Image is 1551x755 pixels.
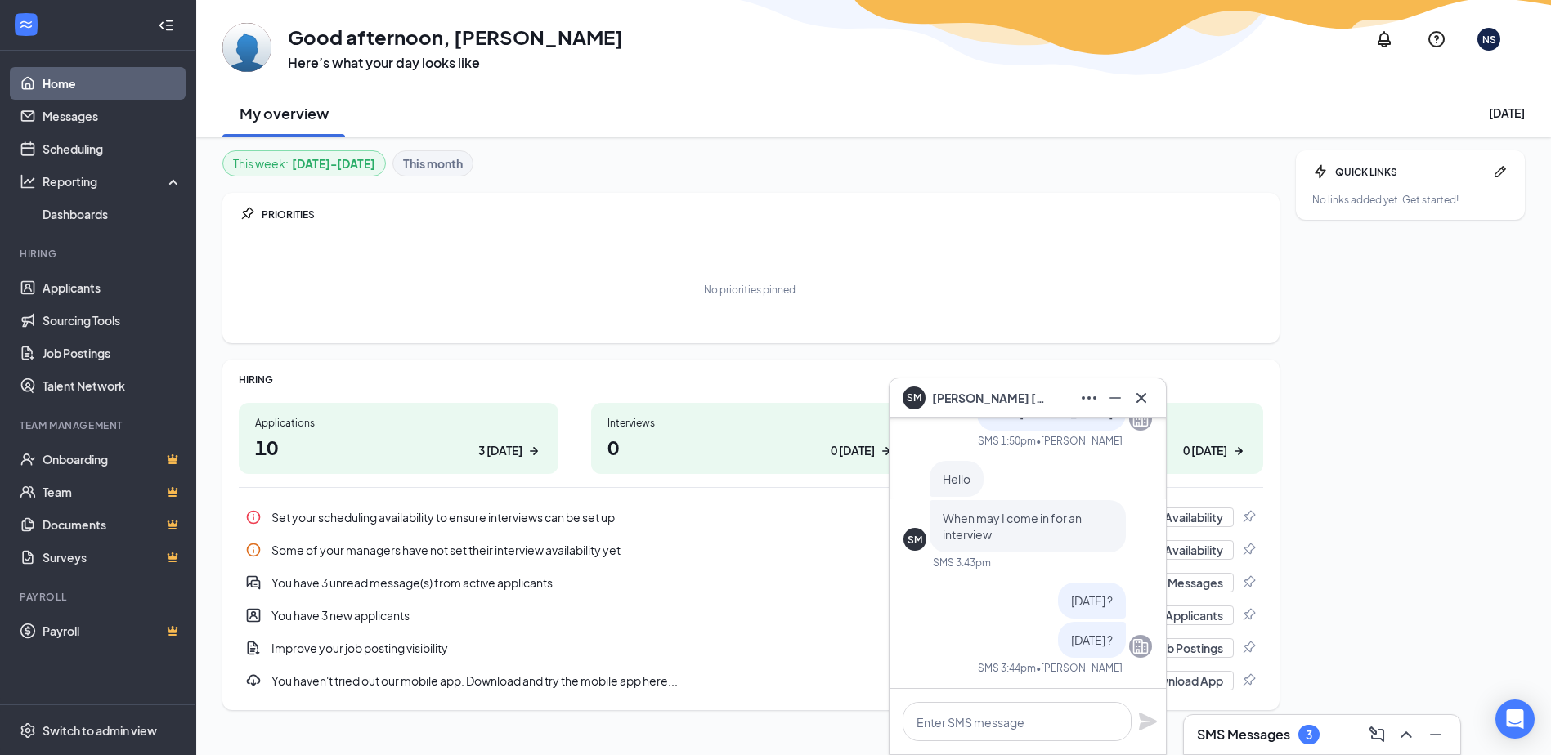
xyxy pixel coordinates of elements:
div: Hiring [20,247,179,261]
svg: Pin [1240,509,1257,525]
button: Download App [1132,671,1234,690]
a: DownloadYou haven't tried out our mobile app. Download and try the mobile app here...Download AppPin [239,664,1263,697]
button: Add Availability [1129,507,1234,527]
div: Set your scheduling availability to ensure interviews can be set up [239,501,1263,534]
a: Talent Network [43,369,182,402]
div: 0 [DATE] [1183,442,1227,459]
svg: Minimize [1105,388,1125,408]
div: Reporting [43,173,183,190]
svg: WorkstreamLogo [18,16,34,33]
a: DocumentsCrown [43,508,182,541]
a: UserEntityYou have 3 new applicantsReview New ApplicantsPin [239,599,1263,632]
a: Interviews00 [DATE]ArrowRight [591,403,911,474]
button: Minimize [1421,721,1447,748]
span: [PERSON_NAME] [PERSON_NAME] [932,389,1047,407]
div: Switch to admin view [43,722,157,739]
div: Applications [255,416,542,430]
svg: Plane [1138,712,1158,731]
div: Improve your job posting visibility [239,632,1263,664]
button: Minimize [1100,385,1127,411]
a: SurveysCrown [43,541,182,574]
div: You have 3 unread message(s) from active applicants [239,566,1263,599]
svg: DoubleChatActive [245,574,262,591]
a: Applications103 [DATE]ArrowRight [239,403,558,474]
svg: Pin [1240,542,1257,558]
div: No links added yet. Get started! [1312,193,1508,207]
h1: Good afternoon, [PERSON_NAME] [288,23,623,51]
div: You haven't tried out our mobile app. Download and try the mobile app here... [271,672,1123,689]
div: You have 3 new applicants [271,607,1075,623]
span: [DATE] ? [1071,593,1113,608]
svg: Info [245,509,262,525]
svg: Info [245,542,262,558]
div: Improve your job posting visibility [271,640,1092,656]
div: Team Management [20,418,179,432]
span: • [PERSON_NAME] [1036,434,1123,448]
div: Payroll [20,590,179,604]
a: Job Postings [43,337,182,369]
span: • [PERSON_NAME] [1036,661,1123,675]
span: Hello [943,471,970,486]
svg: Pin [1240,672,1257,689]
div: HIRING [239,373,1263,386]
a: Sourcing Tools [43,304,182,337]
div: SMS 3:43pm [933,556,991,570]
div: NS [1482,33,1496,47]
svg: ComposeMessage [1367,725,1387,744]
span: When may I come in for an interview [943,511,1082,542]
div: This week : [233,154,375,172]
div: PRIORITIES [262,208,1263,221]
svg: Download [245,672,262,689]
div: 3 [DATE] [478,442,522,459]
svg: Analysis [20,173,36,190]
svg: Pin [1240,574,1257,591]
svg: Company [1131,637,1150,656]
div: SM [908,533,922,547]
svg: ArrowRight [878,443,894,459]
svg: Cross [1132,388,1151,408]
svg: QuestionInfo [1427,29,1446,49]
button: Set Availability [1132,540,1234,560]
svg: UserEntity [245,607,262,623]
a: Dashboards [43,198,182,230]
img: Niko Spasic [222,23,271,72]
div: SMS 1:50pm [978,434,1036,448]
button: ComposeMessage [1362,721,1388,748]
a: Scheduling [43,132,182,165]
div: Open Intercom Messenger [1495,699,1535,739]
svg: Pin [1240,607,1257,623]
div: QUICK LINKS [1335,165,1486,179]
a: TeamCrown [43,476,182,508]
h3: SMS Messages [1197,726,1290,744]
a: InfoSet your scheduling availability to ensure interviews can be set upAdd AvailabilityPin [239,501,1263,534]
div: Some of your managers have not set their interview availability yet [271,542,1123,558]
div: Some of your managers have not set their interview availability yet [239,534,1263,566]
div: [DATE] [1489,105,1525,121]
button: Read Messages [1127,573,1234,592]
button: Review Job Postings [1102,638,1234,658]
h2: My overview [240,103,329,123]
svg: Pen [1492,163,1508,180]
svg: Pin [1240,640,1257,656]
svg: Bolt [1312,163,1329,180]
a: Applicants [43,271,182,304]
svg: Company [1131,409,1150,429]
svg: Pin [239,206,255,222]
button: Ellipses [1074,385,1100,411]
a: OnboardingCrown [43,443,182,476]
b: [DATE] - [DATE] [292,154,375,172]
svg: Ellipses [1079,388,1099,408]
button: Cross [1127,385,1153,411]
div: You have 3 new applicants [239,599,1263,632]
span: [DATE] ? [1071,632,1113,647]
svg: DocumentAdd [245,640,262,656]
a: InfoSome of your managers have not set their interview availability yetSet AvailabilityPin [239,534,1263,566]
a: DoubleChatActiveYou have 3 unread message(s) from active applicantsRead MessagesPin [239,566,1263,599]
div: Interviews [607,416,894,430]
div: No priorities pinned. [704,283,798,297]
div: 0 [DATE] [831,442,875,459]
svg: Settings [20,722,36,739]
svg: Collapse [158,17,174,34]
div: 3 [1306,728,1312,742]
div: Set your scheduling availability to ensure interviews can be set up [271,509,1119,525]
